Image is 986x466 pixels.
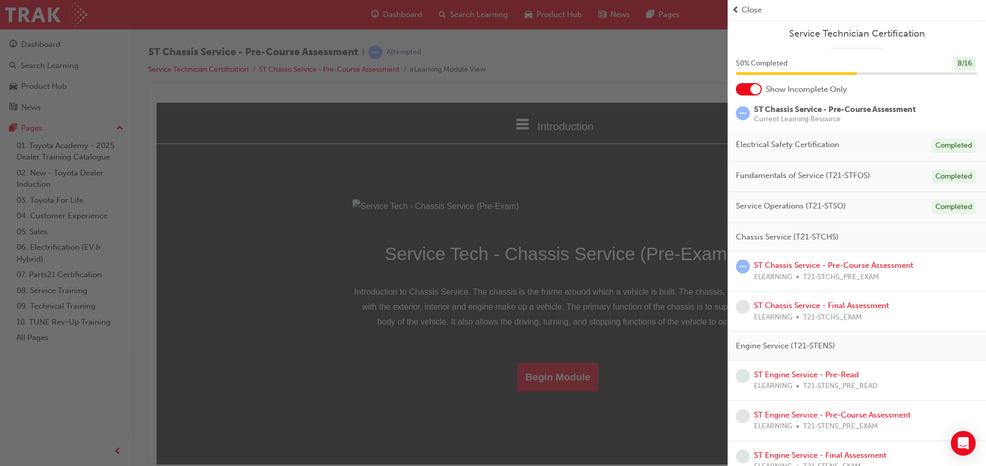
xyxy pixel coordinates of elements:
[754,261,913,270] a: ST Chassis Service - Pre-Course Assessment
[736,170,870,182] span: Fundamentals of Service (T21-STFOS)
[932,200,976,214] div: Completed
[736,340,835,352] span: Engine Service (T21-STENS)
[742,4,762,16] span: Close
[736,231,839,243] span: Chassis Service (T21-STCHS)
[754,370,859,379] a: ST Engine Service - Pre-Read
[736,449,750,463] span: learningRecordVerb_NONE-icon
[754,421,792,432] span: ELEARNING
[196,182,609,227] p: Introduction to Chassis Service. The chassis is the frame around which a vehicle is built. The ch...
[754,271,792,283] span: ELEARNING
[766,84,847,95] span: Show Incomplete Only
[754,410,911,420] a: ST Engine Service - Pre-Course Assessment
[954,57,976,71] div: 8 / 16
[196,136,609,166] h1: Service Tech - Chassis Service (Pre-Exam)
[736,369,750,383] span: learningRecordVerb_NONE-icon
[754,116,916,123] span: Current Learning Resource
[803,380,877,392] span: T21-STENS_PRE_READ
[932,170,976,184] div: Completed
[736,409,750,423] span: learningRecordVerb_NONE-icon
[732,4,739,16] span: prev-icon
[803,312,862,324] span: T21-STCHS_EXAM
[736,200,846,212] span: Service Operations (T21-STSO)
[932,139,976,153] div: Completed
[736,106,750,120] span: learningRecordVerb_ATTEMPT-icon
[736,139,839,151] span: Electrical Safety Certification
[754,105,916,114] span: ST Chassis Service - Pre-Course Assessment
[754,451,886,460] a: ST Engine Service - Final Assessment
[754,312,792,324] span: ELEARNING
[803,271,879,283] span: T21-STCHS_PRE_EXAM
[736,260,750,274] span: learningRecordVerb_ATTEMPT-icon
[381,18,437,29] span: Introduction
[736,58,788,70] span: 50 % Completed
[736,300,750,314] span: learningRecordVerb_NONE-icon
[736,28,978,40] a: Service Technician Certification
[732,4,982,16] button: prev-iconClose
[361,260,442,289] button: Begin Module
[754,301,889,310] a: ST Chassis Service - Final Assessment
[803,421,878,432] span: T21-STENS_PRE_EXAM
[951,431,976,456] div: Open Intercom Messenger
[196,97,609,111] img: Service Tech - Chassis Service (Pre-Exam)
[754,380,792,392] span: ELEARNING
